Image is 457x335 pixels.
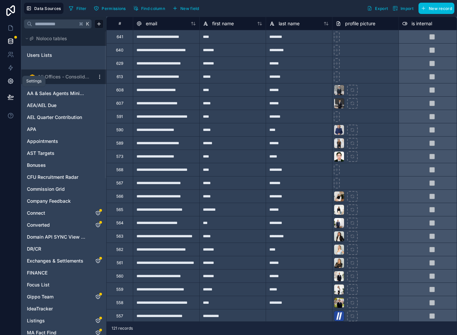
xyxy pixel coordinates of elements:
[116,61,123,66] div: 629
[27,270,47,276] span: FINANCE
[112,21,128,26] div: #
[131,3,167,13] button: Find column
[27,210,87,216] a: Connect
[27,222,87,228] a: Converted
[27,114,87,121] a: AEL Quarter Contribution
[27,246,41,252] span: DR/CR
[116,207,123,212] div: 565
[27,198,71,204] span: Company Feedback
[27,138,58,145] span: Appointments
[27,162,87,168] a: Bonuses
[91,3,131,13] a: Permissions
[24,50,104,60] div: Users Lists
[24,124,104,135] div: APA
[24,268,104,278] div: FINANCE
[27,234,87,240] a: Domain API SYNC View > Pelloton
[365,3,390,14] button: Export
[27,102,56,109] span: AEA/AEL Due
[116,234,123,239] div: 563
[401,6,413,11] span: Import
[27,198,87,204] a: Company Feedback
[91,3,128,13] button: Permissions
[24,136,104,147] div: Appointments
[27,258,87,264] a: Exchanges & Settlements
[117,114,123,119] div: 591
[34,6,61,11] span: Data Sources
[66,3,89,13] button: Filter
[36,35,67,42] span: Noloco tables
[24,256,104,266] div: Exchanges & Settlements
[27,293,87,300] a: Gippo Team
[116,48,124,53] div: 640
[27,270,87,276] a: FINANCE
[27,305,87,312] a: IdeaTracker
[117,74,123,79] div: 613
[24,112,104,123] div: AEL Quarter Contribution
[146,20,157,27] span: email
[24,148,104,159] div: AST Targets
[24,88,104,99] div: AA & Sales Agents Minimum Wage
[279,20,300,27] span: last name
[27,150,87,157] a: AST Targets
[24,303,104,314] div: IdeaTracker
[24,196,104,206] div: Company Feedback
[116,167,123,172] div: 568
[76,6,87,11] span: Filter
[375,6,388,11] span: Export
[24,172,104,182] div: CFU Recruitment Radar
[24,315,104,326] div: Listings
[117,260,123,266] div: 561
[116,287,123,292] div: 559
[116,180,123,186] div: 567
[27,174,78,180] span: CFU Recruitment Radar
[117,34,123,40] div: 641
[27,317,45,324] span: Listings
[180,6,199,11] span: New field
[116,274,124,279] div: 560
[116,313,123,319] div: 557
[116,101,124,106] div: 607
[24,184,104,194] div: Commission Grid
[27,102,87,109] a: AEA/AEL Due
[27,293,53,300] span: Gippo Team
[418,3,454,14] button: New record
[24,3,63,14] button: Data Sources
[27,317,87,324] a: Listings
[116,154,123,159] div: 573
[112,326,133,331] span: 121 records
[27,246,87,252] a: DR/CR
[24,34,100,43] button: Noloco tables
[116,300,123,305] div: 558
[38,73,91,80] span: All Offices - Consolidated
[27,222,50,228] span: Converted
[30,74,35,79] img: Airtable Logo
[429,6,452,11] span: New record
[116,127,124,133] div: 590
[27,210,45,216] span: Connect
[116,194,123,199] div: 566
[416,3,454,14] a: New record
[27,186,87,192] a: Commission Grid
[27,174,87,180] a: CFU Recruitment Radar
[24,232,104,242] div: Domain API SYNC View > Pelloton
[27,305,53,312] span: IdeaTracker
[24,279,104,290] div: Focus List
[390,3,416,14] button: Import
[212,20,234,27] span: first name
[411,20,432,27] span: is internal
[27,258,83,264] span: Exchanges & Settlements
[27,138,87,145] a: Appointments
[27,150,54,157] span: AST Targets
[170,3,202,13] button: New field
[27,186,65,192] span: Commission Grid
[345,20,375,27] span: profile picture
[27,90,87,97] a: AA & Sales Agents Minimum Wage
[24,291,104,302] div: Gippo Team
[27,126,87,133] a: APA
[102,6,126,11] span: Permissions
[27,281,49,288] span: Focus List
[141,6,165,11] span: Find column
[24,220,104,230] div: Converted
